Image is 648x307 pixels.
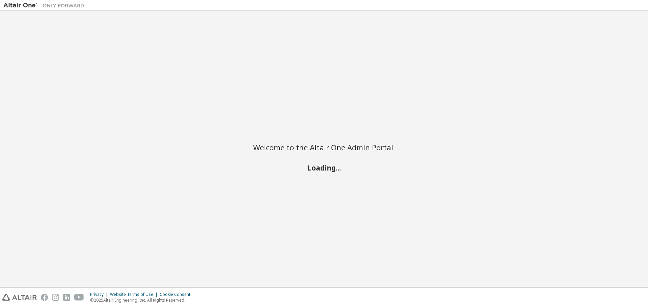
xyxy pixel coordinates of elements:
[63,294,70,301] img: linkedin.svg
[52,294,59,301] img: instagram.svg
[253,143,395,152] h2: Welcome to the Altair One Admin Portal
[90,297,194,303] p: © 2025 Altair Engineering, Inc. All Rights Reserved.
[74,294,84,301] img: youtube.svg
[253,163,395,172] h2: Loading...
[160,292,194,297] div: Cookie Consent
[90,292,110,297] div: Privacy
[2,294,37,301] img: altair_logo.svg
[41,294,48,301] img: facebook.svg
[3,2,88,9] img: Altair One
[110,292,160,297] div: Website Terms of Use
